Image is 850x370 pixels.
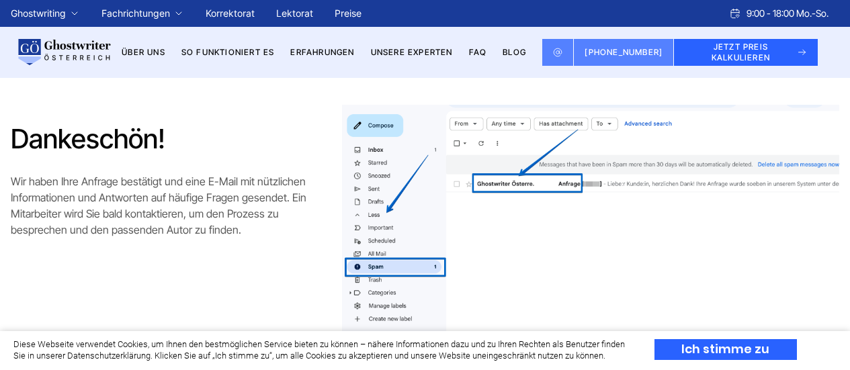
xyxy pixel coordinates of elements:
[574,39,674,66] a: [PHONE_NUMBER]
[13,339,631,362] div: Diese Webseite verwendet Cookies, um Ihnen den bestmöglichen Service bieten zu können – nähere In...
[729,8,741,19] img: Schedule
[11,123,329,155] h1: Dankeschön!
[290,47,354,57] a: Erfahrungen
[122,47,165,57] a: Über uns
[674,39,818,66] button: JETZT PREIS KALKULIEREN
[503,47,526,57] a: BLOG
[553,47,562,58] img: Email
[276,7,313,19] a: Lektorat
[654,339,797,360] div: Ich stimme zu
[181,47,275,57] a: So funktioniert es
[206,7,255,19] a: Korrektorat
[335,7,362,19] a: Preise
[585,47,663,57] span: [PHONE_NUMBER]
[16,39,111,66] img: logo wirschreiben
[11,5,66,21] a: Ghostwriting
[101,5,170,21] a: Fachrichtungen
[747,5,828,21] span: 9:00 - 18:00 Mo.-So.
[11,173,329,238] p: Wir haben Ihre Anfrage bestätigt und eine E-Mail mit nützlichen Informationen und Antworten auf h...
[371,47,453,57] a: Unsere Experten
[469,47,487,57] a: FAQ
